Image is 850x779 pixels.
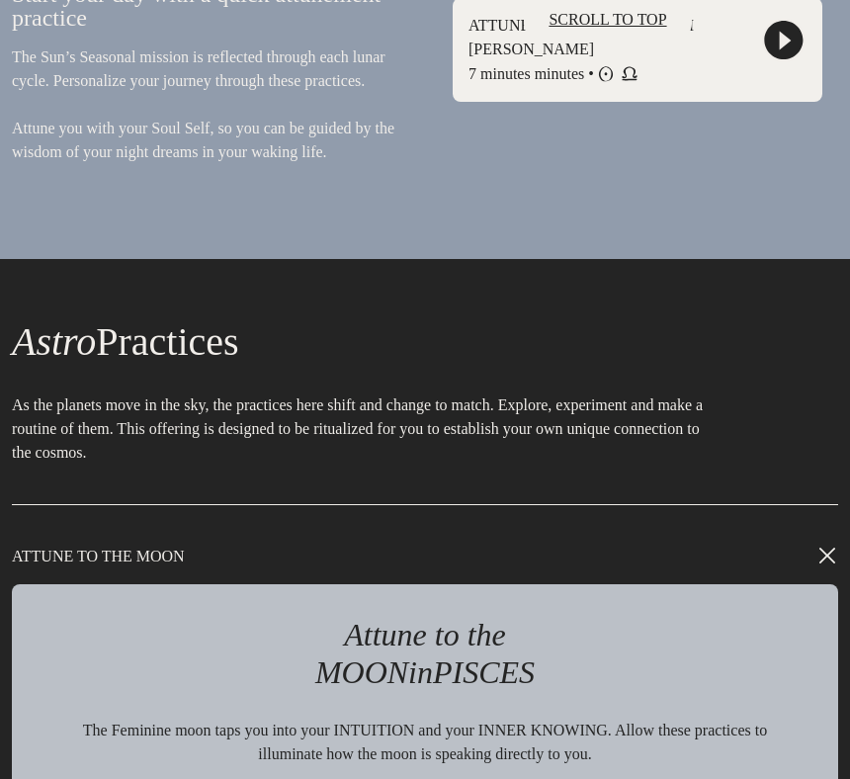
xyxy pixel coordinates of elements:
p: ATTUNE FOR YOUR DAY WITH [PERSON_NAME] [468,14,762,61]
p: The Sun’s Seasonal mission is reflected through each lunar cycle. Personalize your journey throug... [12,45,413,164]
span: Attune to the [344,617,506,652]
p: MOON PISCES [43,616,807,711]
span: Astro [12,319,96,364]
p: ATTUNE TO THE MOON [12,529,838,584]
h1: Practices [12,322,838,362]
span: 7 minutes minutes • [468,65,594,82]
p: As the planets move in the sky, the practices here shift and change to match. Explore, experiment... [12,362,704,465]
p: SCROLL TO TOP [549,8,666,32]
span: in [408,654,433,690]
